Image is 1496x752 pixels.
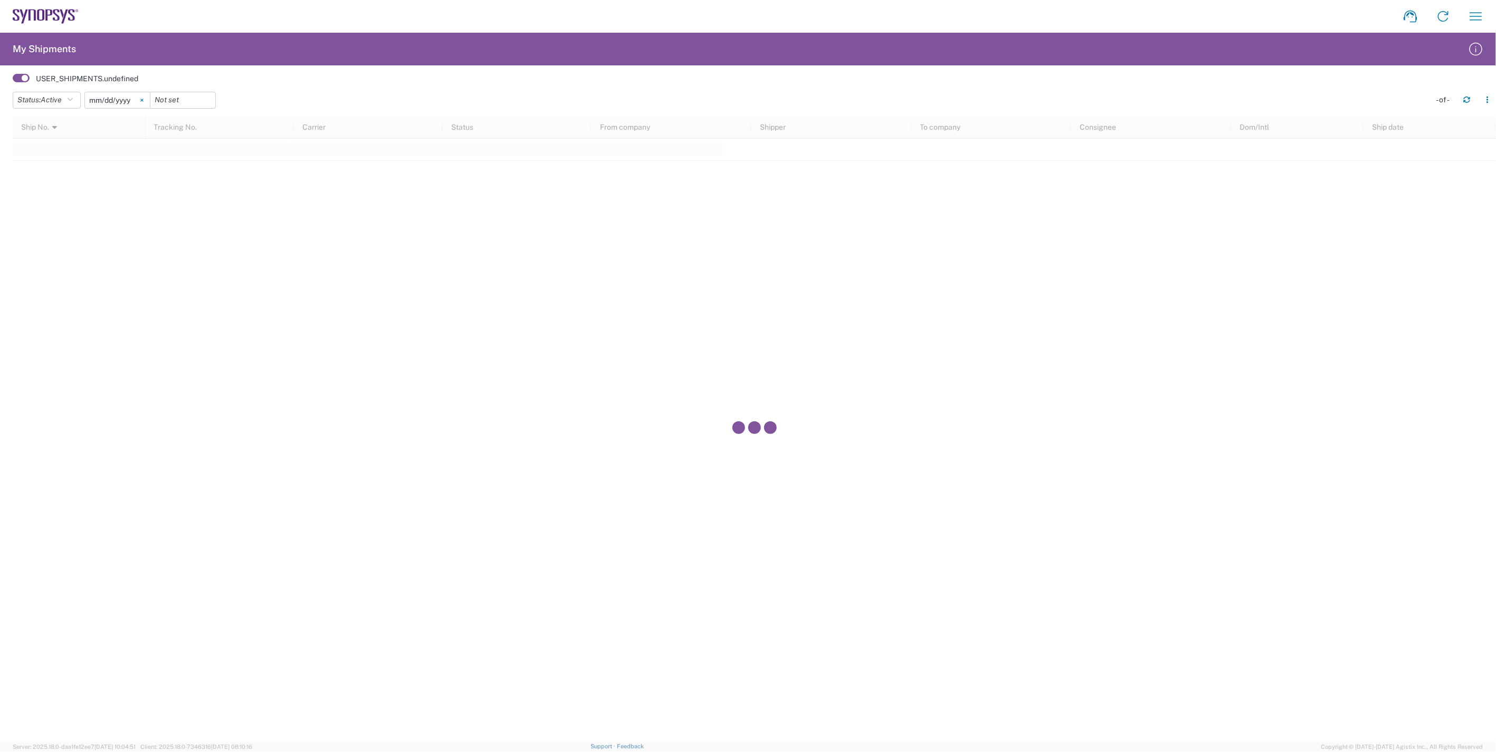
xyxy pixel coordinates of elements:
div: - of - [1436,95,1455,104]
button: Status:Active [13,92,81,109]
h2: My Shipments [13,43,76,55]
label: USER_SHIPMENTS.undefined [36,74,138,83]
span: Active [41,95,62,104]
span: Server: 2025.18.0-daa1fe12ee7 [13,744,136,750]
span: [DATE] 10:04:51 [94,744,136,750]
span: Copyright © [DATE]-[DATE] Agistix Inc., All Rights Reserved [1321,742,1483,751]
input: Not set [85,92,150,108]
span: [DATE] 08:10:16 [211,744,252,750]
a: Feedback [617,743,644,749]
a: Support [590,743,617,749]
input: Not set [150,92,215,108]
span: Client: 2025.18.0-7346316 [140,744,252,750]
